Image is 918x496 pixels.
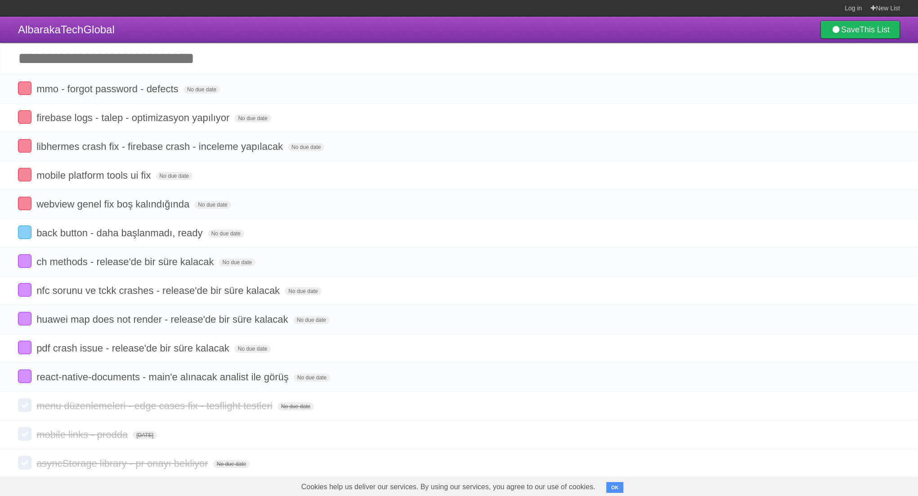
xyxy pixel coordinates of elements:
span: back button - daha başlanmadı, ready [36,227,205,239]
span: react-native-documents - main'e alınacak analist ile görüş [36,371,291,383]
span: Cookies help us deliver our services. By using our services, you agree to our use of cookies. [292,478,605,496]
span: No due date [194,201,231,209]
span: No due date [213,460,250,468]
span: No due date [234,114,271,122]
label: Done [18,110,31,124]
span: libhermes crash fix - firebase crash - inceleme yapılacak [36,141,285,152]
span: asyncStorage library - pr onayı bekliyor [36,458,210,469]
span: nfc sorunu ve tckk crashes - release'de bir süre kalacak [36,285,282,296]
span: No due date [184,86,220,94]
label: Done [18,398,31,412]
label: Done [18,370,31,383]
label: Done [18,283,31,297]
span: mobile platform tools ui fix [36,170,153,181]
label: Done [18,197,31,210]
span: AlbarakaTechGlobal [18,23,115,36]
label: Done [18,81,31,95]
span: [DATE] [133,431,157,439]
label: Done [18,427,31,441]
span: No due date [219,258,255,266]
label: Done [18,456,31,469]
span: No due date [234,345,271,353]
label: Done [18,341,31,354]
span: mobile links - prodda [36,429,130,440]
span: pdf crash issue - release'de bir süre kalacak [36,343,232,354]
span: No due date [288,143,324,151]
span: mmo - forgot password - defects [36,83,180,95]
span: No due date [293,316,330,324]
label: Done [18,225,31,239]
span: No due date [156,172,193,180]
span: huawei map does not render - release'de bir süre kalacak [36,314,290,325]
label: Done [18,254,31,268]
a: SaveThis List [820,21,900,39]
button: OK [606,482,624,493]
span: No due date [285,287,321,295]
b: This List [860,25,890,34]
label: Done [18,139,31,153]
label: Done [18,312,31,325]
span: firebase logs - talep - optimizasyon yapılıyor [36,112,232,123]
label: Done [18,168,31,181]
span: ch methods - release'de bir süre kalacak [36,256,216,267]
span: No due date [278,402,314,410]
span: webview genel fix boş kalındığında [36,198,192,210]
span: No due date [294,374,330,382]
span: menu düzenlemeleri - edge cases fix - tesflight testleri [36,400,275,411]
span: No due date [208,230,244,238]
